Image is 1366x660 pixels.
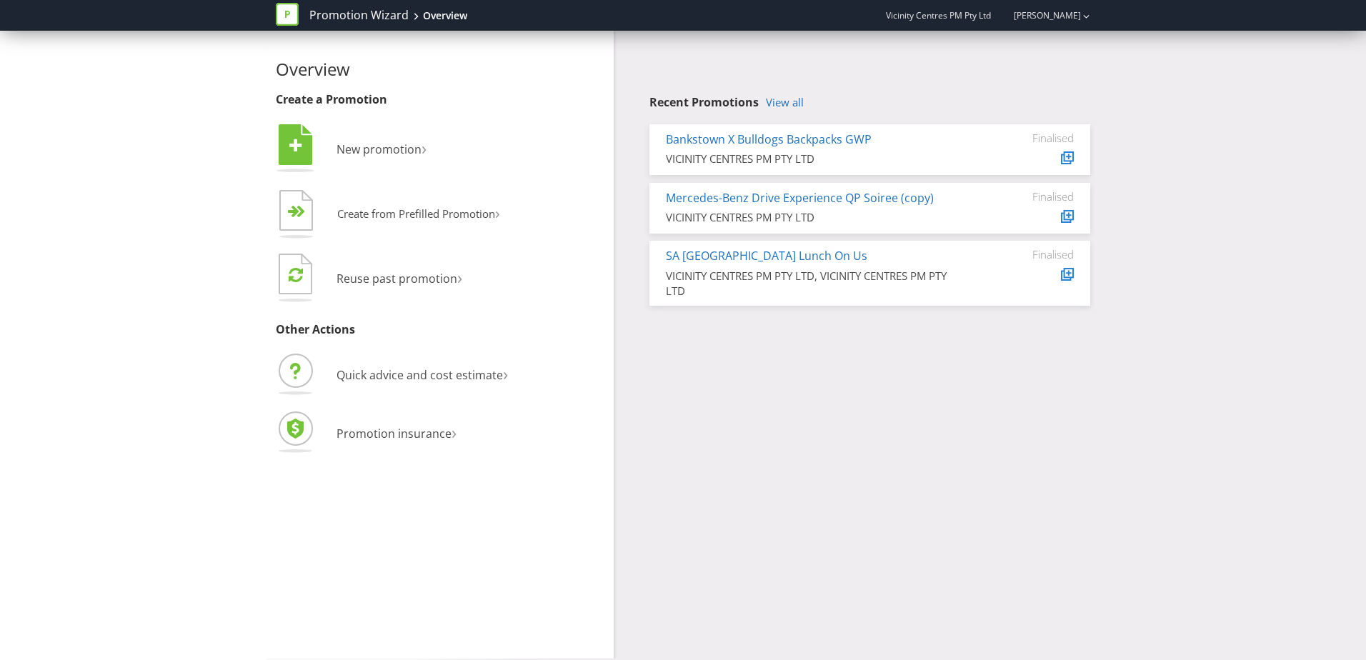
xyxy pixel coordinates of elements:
[336,426,452,441] span: Promotion insurance
[886,9,991,21] span: Vicinity Centres PM Pty Ltd
[457,265,462,289] span: ›
[289,266,303,283] tspan: 
[289,138,302,154] tspan: 
[666,190,934,206] a: Mercedes-Benz Drive Experience QP Soiree (copy)
[988,248,1074,261] div: Finalised
[276,186,501,244] button: Create from Prefilled Promotion›
[666,269,967,299] div: VICINITY CENTRES PM PTY LTD, VICINITY CENTRES PM PTY LTD
[666,151,967,166] div: VICINITY CENTRES PM PTY LTD
[766,96,804,109] a: View all
[666,210,967,225] div: VICINITY CENTRES PM PTY LTD
[988,190,1074,203] div: Finalised
[276,426,457,441] a: Promotion insurance›
[276,367,508,383] a: Quick advice and cost estimate›
[336,141,422,157] span: New promotion
[452,420,457,444] span: ›
[296,205,306,219] tspan: 
[276,94,603,106] h3: Create a Promotion
[336,271,457,286] span: Reuse past promotion
[337,206,495,221] span: Create from Prefilled Promotion
[503,361,508,385] span: ›
[276,60,603,79] h2: Overview
[649,94,759,110] span: Recent Promotions
[422,136,427,159] span: ›
[276,324,603,336] h3: Other Actions
[495,201,500,224] span: ›
[666,131,872,147] a: Bankstown X Bulldogs Backpacks GWP
[666,248,867,264] a: SA [GEOGRAPHIC_DATA] Lunch On Us
[309,7,409,24] a: Promotion Wizard
[336,367,503,383] span: Quick advice and cost estimate
[423,9,467,23] div: Overview
[999,9,1081,21] a: [PERSON_NAME]
[988,131,1074,144] div: Finalised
